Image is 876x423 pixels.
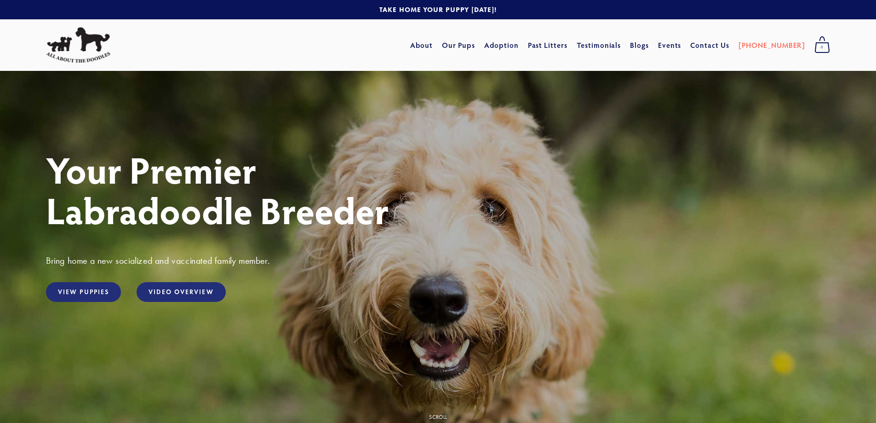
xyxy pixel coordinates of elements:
a: About [410,37,433,53]
a: Contact Us [690,37,729,53]
h1: Your Premier Labradoodle Breeder [46,149,830,230]
a: Blogs [630,37,649,53]
span: 0 [814,41,830,53]
img: All About The Doodles [46,27,110,63]
a: Video Overview [137,282,225,302]
a: Past Litters [528,40,568,50]
a: Events [658,37,681,53]
div: Scroll [429,414,447,420]
a: [PHONE_NUMBER] [739,37,805,53]
a: Testimonials [577,37,621,53]
h3: Bring home a new socialized and vaccinated family member. [46,255,830,267]
a: Adoption [484,37,519,53]
a: View Puppies [46,282,121,302]
a: Our Pups [442,37,475,53]
a: 0 items in cart [810,34,835,57]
